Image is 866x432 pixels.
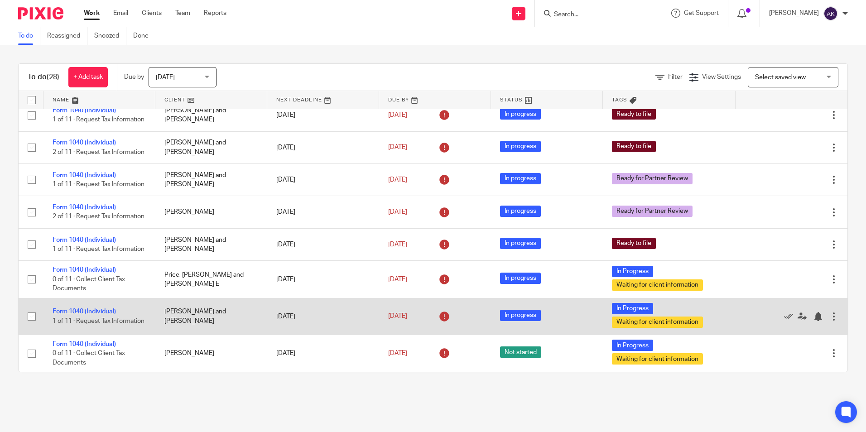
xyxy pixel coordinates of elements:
span: Get Support [684,10,719,16]
span: [DATE] [388,209,407,215]
span: [DATE] [388,241,407,248]
p: [PERSON_NAME] [769,9,819,18]
a: Email [113,9,128,18]
img: Pixie [18,7,63,19]
td: [PERSON_NAME] and [PERSON_NAME] [155,163,267,196]
span: In progress [500,273,541,284]
span: [DATE] [388,144,407,151]
span: In Progress [612,303,653,314]
td: [PERSON_NAME] [155,196,267,228]
span: Ready to file [612,238,656,249]
td: [DATE] [267,196,379,228]
td: [DATE] [267,131,379,163]
a: Reports [204,9,226,18]
span: In progress [500,310,541,321]
span: Filter [668,74,683,80]
span: In progress [500,108,541,120]
a: Form 1040 (Individual) [53,341,116,347]
span: Not started [500,346,541,358]
a: Mark as done [784,312,798,321]
td: [DATE] [267,335,379,372]
td: Price, [PERSON_NAME] and [PERSON_NAME] E [155,261,267,298]
span: 1 of 11 · Request Tax Information [53,181,144,187]
span: [DATE] [388,276,407,283]
span: [DATE] [388,177,407,183]
td: [PERSON_NAME] [155,335,267,372]
td: [DATE] [267,163,379,196]
span: 1 of 11 · Request Tax Information [53,318,144,324]
td: [DATE] [267,228,379,260]
span: In progress [500,206,541,217]
span: In Progress [612,340,653,351]
span: In progress [500,141,541,152]
a: Form 1040 (Individual) [53,107,116,114]
a: Form 1040 (Individual) [53,204,116,211]
a: Reassigned [47,27,87,45]
span: Ready to file [612,141,656,152]
td: [PERSON_NAME] and [PERSON_NAME] [155,131,267,163]
td: [PERSON_NAME] and [PERSON_NAME] [155,99,267,131]
span: In progress [500,173,541,184]
td: [DATE] [267,261,379,298]
span: 2 of 11 · Request Tax Information [53,214,144,220]
span: [DATE] [388,350,407,356]
td: [DATE] [267,99,379,131]
td: [DATE] [267,298,379,335]
span: Ready to file [612,108,656,120]
a: To do [18,27,40,45]
a: Form 1040 (Individual) [53,172,116,178]
input: Search [553,11,635,19]
span: 2 of 11 · Request Tax Information [53,149,144,155]
span: (28) [47,73,59,81]
a: Form 1040 (Individual) [53,237,116,243]
span: [DATE] [156,74,175,81]
span: Waiting for client information [612,353,703,365]
a: Clients [142,9,162,18]
a: Snoozed [94,27,126,45]
p: Due by [124,72,144,82]
a: Done [133,27,155,45]
td: [PERSON_NAME] and [PERSON_NAME] [155,298,267,335]
a: Work [84,9,100,18]
span: In progress [500,238,541,249]
h1: To do [28,72,59,82]
span: Waiting for client information [612,317,703,328]
span: Select saved view [755,74,806,81]
span: [DATE] [388,313,407,319]
span: [DATE] [388,112,407,118]
span: 0 of 11 · Collect Client Tax Documents [53,350,125,366]
img: svg%3E [823,6,838,21]
span: In Progress [612,266,653,277]
a: Form 1040 (Individual) [53,139,116,146]
span: Waiting for client information [612,279,703,291]
a: Form 1040 (Individual) [53,308,116,315]
td: [PERSON_NAME] and [PERSON_NAME] [155,228,267,260]
span: 0 of 11 · Collect Client Tax Documents [53,276,125,292]
span: Tags [612,97,627,102]
span: Ready for Partner Review [612,206,693,217]
span: Ready for Partner Review [612,173,693,184]
span: 1 of 11 · Request Tax Information [53,246,144,252]
span: 1 of 11 · Request Tax Information [53,116,144,123]
a: Team [175,9,190,18]
a: Form 1040 (Individual) [53,267,116,273]
a: + Add task [68,67,108,87]
span: View Settings [702,74,741,80]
